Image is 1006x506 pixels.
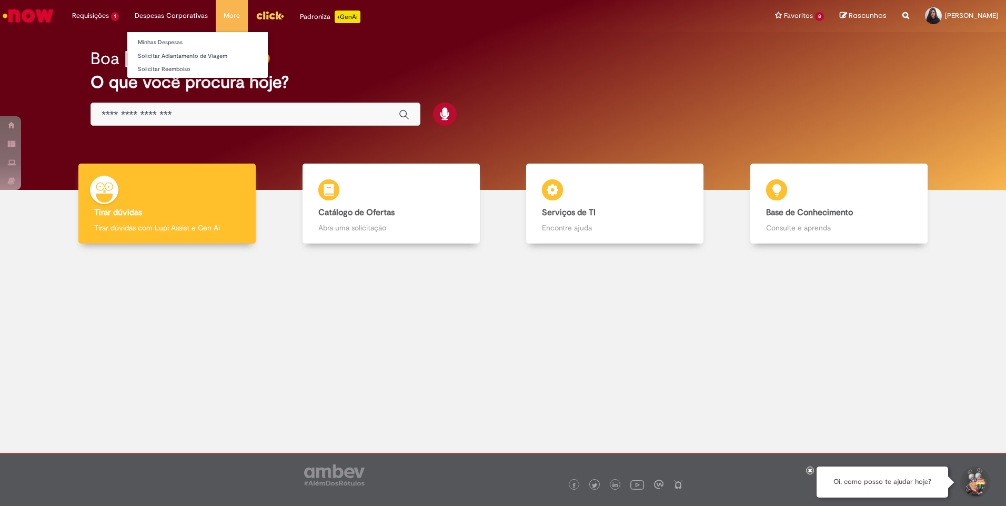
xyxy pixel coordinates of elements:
[55,164,279,244] a: Tirar dúvidas Tirar dúvidas com Lupi Assist e Gen Ai
[840,11,887,21] a: Rascunhos
[849,11,887,21] span: Rascunhos
[592,483,597,488] img: logo_footer_twitter.png
[318,207,395,218] b: Catálogo de Ofertas
[94,222,240,233] p: Tirar dúvidas com Lupi Assist e Gen Ai
[279,164,504,244] a: Catálogo de Ofertas Abra uma solicitação
[571,483,577,488] img: logo_footer_facebook.png
[654,480,663,489] img: logo_footer_workplace.png
[612,482,618,489] img: logo_footer_linkedin.png
[542,222,688,233] p: Encontre ajuda
[335,11,360,23] p: +GenAi
[256,7,284,23] img: click_logo_yellow_360x200.png
[673,480,683,489] img: logo_footer_naosei.png
[766,222,912,233] p: Consulte e aprenda
[1,5,55,26] img: ServiceNow
[90,73,916,92] h2: O que você procura hoje?
[90,49,255,68] h2: Boa [PERSON_NAME]
[542,207,596,218] b: Serviços de TI
[135,11,208,21] span: Despesas Corporativas
[300,11,360,23] div: Padroniza
[766,207,853,218] b: Base de Conhecimento
[503,164,727,244] a: Serviços de TI Encontre ajuda
[127,37,268,48] a: Minhas Despesas
[111,12,119,21] span: 1
[817,467,948,498] div: Oi, como posso te ajudar hoje?
[727,164,951,244] a: Base de Conhecimento Consulte e aprenda
[127,64,268,75] a: Solicitar Reembolso
[815,12,824,21] span: 8
[304,464,365,485] img: logo_footer_ambev_rotulo_gray.png
[127,50,268,62] a: Solicitar Adiantamento de Viagem
[630,478,644,491] img: logo_footer_youtube.png
[94,207,142,218] b: Tirar dúvidas
[318,222,464,233] p: Abra uma solicitação
[784,11,813,21] span: Favoritos
[127,32,268,78] ul: Despesas Corporativas
[959,467,990,498] button: Iniciar Conversa de Suporte
[224,11,240,21] span: More
[72,11,109,21] span: Requisições
[945,11,998,20] span: [PERSON_NAME]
